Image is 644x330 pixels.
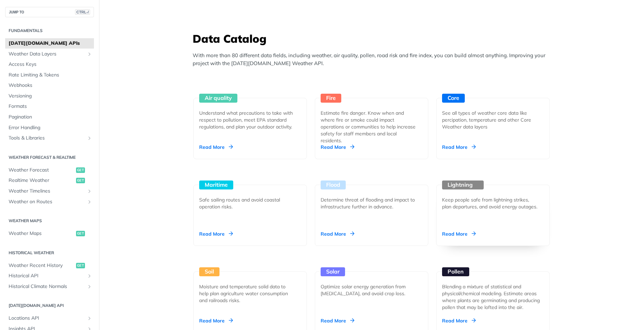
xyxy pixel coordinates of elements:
button: Show subpages for Locations API [87,316,92,321]
p: With more than 80 different data fields, including weather, air quality, pollen, road risk and fi... [193,52,554,67]
a: Error Handling [5,123,94,133]
div: Moisture and temperature solid data to help plan agriculture water consumption and railroads risks. [199,283,296,304]
span: [DATE][DOMAIN_NAME] APIs [9,40,92,47]
h2: [DATE][DOMAIN_NAME] API [5,302,94,309]
a: Weather Recent Historyget [5,260,94,271]
div: See all types of weather core data like percipation, temperature and other Core Weather data layers [442,110,538,130]
button: JUMP TOCTRL-/ [5,7,94,17]
div: Maritime [199,181,233,189]
button: Show subpages for Weather Timelines [87,188,92,194]
span: Pagination [9,114,92,121]
span: Rate Limiting & Tokens [9,72,92,79]
a: Versioning [5,91,94,101]
span: Weather Maps [9,230,74,237]
h2: Fundamentals [5,28,94,34]
div: Flood [321,181,346,189]
div: Solar [321,267,345,276]
span: Locations API [9,315,85,322]
div: Read More [442,230,476,237]
span: get [76,263,85,268]
span: Realtime Weather [9,177,74,184]
button: Show subpages for Tools & Libraries [87,135,92,141]
span: CTRL-/ [75,9,90,15]
a: Webhooks [5,80,94,91]
h2: Weather Forecast & realtime [5,154,94,161]
div: Keep people safe from lightning strikes, plan departures, and avoid energy outages. [442,196,538,210]
a: Formats [5,101,94,112]
button: Show subpages for Historical API [87,273,92,279]
a: Lightning Keep people safe from lightning strikes, plan departures, and avoid energy outages. Rea... [433,159,552,246]
a: Tools & LibrariesShow subpages for Tools & Libraries [5,133,94,143]
a: Fire Estimate fire danger. Know when and where fire or smoke could impact operations or communiti... [312,72,431,159]
a: Air quality Understand what precautions to take with respect to pollution, meet EPA standard regu... [191,72,310,159]
span: get [76,178,85,183]
span: get [76,167,85,173]
div: Soil [199,267,219,276]
div: Read More [321,144,354,151]
div: Air quality [199,94,237,103]
a: Flood Determine threat of flooding and impact to infrastructure further in advance. Read More [312,159,431,246]
span: Formats [9,103,92,110]
a: Locations APIShow subpages for Locations API [5,313,94,323]
a: Historical APIShow subpages for Historical API [5,271,94,281]
button: Show subpages for Historical Climate Normals [87,284,92,289]
span: Historical Climate Normals [9,283,85,290]
div: Lightning [442,181,484,189]
div: Blending a mixture of statistical and physical/chemical modeling. Estimate areas where plants are... [442,283,544,311]
div: Read More [321,317,354,324]
a: [DATE][DOMAIN_NAME] APIs [5,38,94,49]
div: Estimate fire danger. Know when and where fire or smoke could impact operations or communities to... [321,110,417,144]
span: Webhooks [9,82,92,89]
div: Safe sailing routes and avoid coastal operation risks. [199,196,296,210]
div: Optimize solar energy generation from [MEDICAL_DATA], and avoid crop loss. [321,283,417,297]
span: get [76,231,85,236]
button: Show subpages for Weather Data Layers [87,51,92,57]
span: Weather Forecast [9,167,74,174]
a: Weather on RoutesShow subpages for Weather on Routes [5,197,94,207]
div: Determine threat of flooding and impact to infrastructure further in advance. [321,196,417,210]
a: Weather Data LayersShow subpages for Weather Data Layers [5,49,94,59]
span: Historical API [9,272,85,279]
span: Weather Data Layers [9,51,85,58]
div: Read More [442,144,476,151]
span: Tools & Libraries [9,135,85,142]
div: Read More [199,144,233,151]
span: Access Keys [9,61,92,68]
h2: Historical Weather [5,250,94,256]
a: Core See all types of weather core data like percipation, temperature and other Core Weather data... [433,72,552,159]
a: Maritime Safe sailing routes and avoid coastal operation risks. Read More [191,159,310,246]
span: Error Handling [9,124,92,131]
span: Weather Recent History [9,262,74,269]
div: Read More [321,230,354,237]
a: Access Keys [5,59,94,70]
span: Weather on Routes [9,198,85,205]
h2: Weather Maps [5,218,94,224]
div: Core [442,94,465,103]
a: Weather Mapsget [5,228,94,239]
div: Read More [199,317,233,324]
div: Understand what precautions to take with respect to pollution, meet EPA standard regulations, and... [199,110,296,130]
a: Realtime Weatherget [5,175,94,186]
span: Versioning [9,93,92,100]
div: Read More [442,317,476,324]
a: Weather Forecastget [5,165,94,175]
div: Fire [321,94,341,103]
div: Pollen [442,267,469,276]
div: Read More [199,230,233,237]
h3: Data Catalog [193,31,554,46]
span: Weather Timelines [9,188,85,195]
a: Weather TimelinesShow subpages for Weather Timelines [5,186,94,196]
a: Pagination [5,112,94,122]
a: Rate Limiting & Tokens [5,70,94,80]
button: Show subpages for Weather on Routes [87,199,92,205]
a: Historical Climate NormalsShow subpages for Historical Climate Normals [5,281,94,292]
